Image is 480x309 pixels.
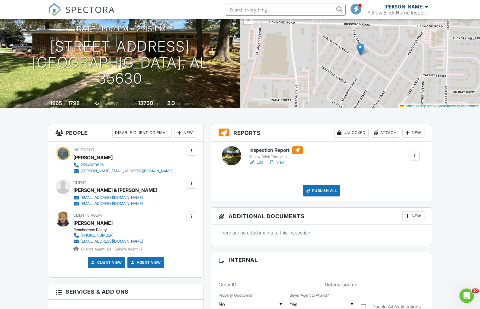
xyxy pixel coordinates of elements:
[246,16,250,24] span: −
[48,8,115,21] a: SPECTORA
[402,128,424,138] div: New
[48,284,203,300] h3: Services & Add ons
[219,229,424,236] p: There are no attachments to this inspection.
[140,247,142,251] strong: 7
[371,128,400,138] div: Attach
[219,293,253,298] label: Property Occupied?
[100,101,119,106] span: crawlspace
[434,104,478,108] a: © OpenStreetMap contributors
[290,293,329,298] label: Buyer/Agent to Attend?
[48,3,61,16] img: The Best Home Inspection Software - Spectora
[211,252,432,268] h3: Internal
[81,169,173,174] div: [PERSON_NAME][EMAIL_ADDRESS][DOMAIN_NAME]
[303,185,341,196] div: Publish All
[167,100,175,106] div: 2.0
[48,124,203,142] h3: People
[138,100,153,106] div: 13750
[414,104,415,108] span: |
[73,148,94,152] span: Inspector
[81,233,114,238] div: [PHONE_NUMBER]
[154,101,162,106] span: sq.ft.
[73,186,157,195] div: [PERSON_NAME] & [PERSON_NAME]
[81,163,104,167] div: 2564830626
[90,260,122,266] a: Client View
[81,195,143,200] div: [EMAIL_ADDRESS][DOMAIN_NAME]
[459,288,474,303] iframe: Intercom live chat
[130,260,161,266] a: Agent View
[73,213,103,218] span: Client's Agent
[81,201,143,206] div: [EMAIL_ADDRESS][DOMAIN_NAME]
[107,247,111,251] strong: 21
[244,15,253,24] a: Zoom out
[81,247,112,251] span: Client's Agent -
[112,128,172,138] div: Disable Client CC Email
[73,153,113,162] div: [PERSON_NAME]
[357,43,364,56] img: Marker
[124,101,137,106] span: Lot Size
[368,10,428,16] div: Yellow Brick Home Inspection
[114,247,142,251] span: Seller's Agent -
[73,162,173,168] a: 2564830626
[74,25,166,33] h3: [DATE] 1:00 pm - 2:45 pm
[211,124,432,142] h3: Reports
[10,39,230,86] h1: [STREET_ADDRESS] [GEOGRAPHIC_DATA], AL 35630
[400,104,414,108] a: Leaflet
[43,101,49,106] span: Built
[219,281,236,288] label: Order ID
[249,159,263,165] a: Edit
[472,288,479,293] span: 10
[174,128,196,138] div: New
[249,146,303,160] a: Inspection Report Yellow Brick Template
[402,211,424,221] div: New
[325,281,357,288] label: Referral source
[249,154,303,159] div: Yellow Brick Template
[81,101,89,106] span: sq. ft.
[73,195,152,201] a: [EMAIL_ADDRESS][DOMAIN_NAME]
[416,104,433,108] a: © MapTiler
[384,4,424,10] div: [PERSON_NAME]
[73,168,173,174] a: [PERSON_NAME][EMAIL_ADDRESS][DOMAIN_NAME]
[249,146,303,154] h6: Inspection Report
[334,128,369,138] div: Unlocked
[73,201,152,207] a: [EMAIL_ADDRESS][DOMAIN_NAME]
[269,159,285,165] a: View
[73,238,143,244] a: [EMAIL_ADDRESS][DOMAIN_NAME]
[176,101,193,106] span: bathrooms
[73,228,148,232] div: Renaissance Realty
[81,239,143,244] div: [EMAIL_ADDRESS][DOMAIN_NAME]
[66,3,115,16] span: SPECTORA
[211,208,432,225] h3: Additional Documents
[73,180,86,185] span: Client
[73,232,143,238] a: [PHONE_NUMBER]
[50,100,62,106] div: 1965
[225,4,346,16] input: Search everything...
[73,218,113,228] a: [PERSON_NAME]
[68,100,80,106] div: 1798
